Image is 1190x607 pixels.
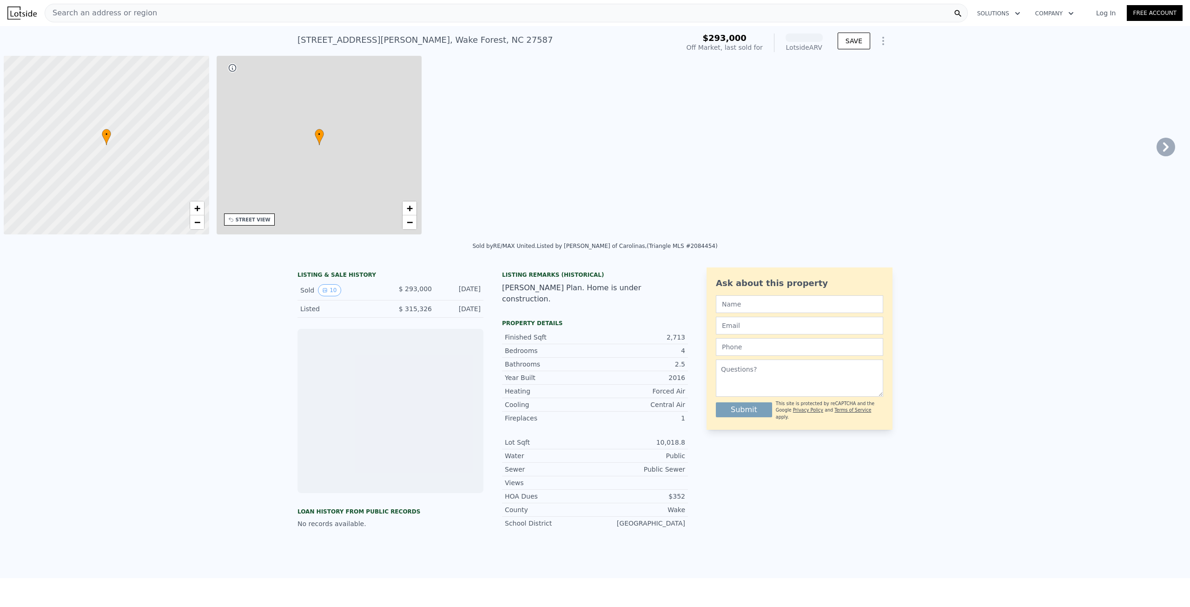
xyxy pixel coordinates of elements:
[194,202,200,214] span: +
[505,400,595,409] div: Cooling
[595,465,685,474] div: Public Sewer
[595,373,685,382] div: 2016
[318,284,341,296] button: View historical data
[874,32,892,50] button: Show Options
[190,201,204,215] a: Zoom in
[297,508,483,515] div: Loan history from public records
[505,346,595,355] div: Bedrooms
[102,130,111,139] span: •
[505,465,595,474] div: Sewer
[407,202,413,214] span: +
[399,285,432,293] span: $ 293,000
[407,216,413,228] span: −
[190,215,204,229] a: Zoom out
[236,216,271,223] div: STREET VIEW
[505,387,595,396] div: Heating
[300,284,383,296] div: Sold
[716,277,883,290] div: Ask about this property
[716,402,772,417] button: Submit
[505,478,595,487] div: Views
[315,130,324,139] span: •
[595,519,685,528] div: [GEOGRAPHIC_DATA]
[315,129,324,145] div: •
[716,295,883,313] input: Name
[687,43,763,52] div: Off Market, last sold for
[45,7,157,19] span: Search an address or region
[716,338,883,356] input: Phone
[403,201,416,215] a: Zoom in
[297,519,483,528] div: No records available.
[505,373,595,382] div: Year Built
[1127,5,1183,21] a: Free Account
[403,215,416,229] a: Zoom out
[595,438,685,447] div: 10,018.8
[505,505,595,514] div: County
[505,333,595,342] div: Finished Sqft
[502,320,688,327] div: Property details
[502,282,688,305] div: [PERSON_NAME] Plan. Home is under construction.
[595,360,685,369] div: 2.5
[595,400,685,409] div: Central Air
[505,414,595,423] div: Fireplaces
[399,305,432,313] span: $ 315,326
[537,243,718,249] div: Listed by [PERSON_NAME] of Carolinas, (Triangle MLS #2084454)
[102,129,111,145] div: •
[194,216,200,228] span: −
[970,5,1028,22] button: Solutions
[439,284,481,296] div: [DATE]
[505,360,595,369] div: Bathrooms
[595,387,685,396] div: Forced Air
[595,451,685,460] div: Public
[7,7,37,20] img: Lotside
[505,492,595,501] div: HOA Dues
[300,304,383,314] div: Listed
[786,43,823,52] div: Lotside ARV
[297,33,553,47] div: [STREET_ADDRESS][PERSON_NAME] , Wake Forest , NC 27587
[595,346,685,355] div: 4
[297,271,483,280] div: LISTING & SALE HISTORY
[595,505,685,514] div: Wake
[595,333,685,342] div: 2,713
[502,271,688,279] div: Listing Remarks (Historical)
[505,451,595,460] div: Water
[776,400,883,420] div: This site is protected by reCAPTCHA and the Google and apply.
[1085,8,1127,18] a: Log In
[1028,5,1081,22] button: Company
[505,519,595,528] div: School District
[793,407,823,413] a: Privacy Policy
[716,317,883,334] input: Email
[505,438,595,447] div: Lot Sqft
[595,414,685,423] div: 1
[838,33,870,49] button: SAVE
[834,407,871,413] a: Terms of Service
[472,243,536,249] div: Sold by RE/MAX United .
[439,304,481,314] div: [DATE]
[702,33,747,43] span: $293,000
[595,492,685,501] div: $352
